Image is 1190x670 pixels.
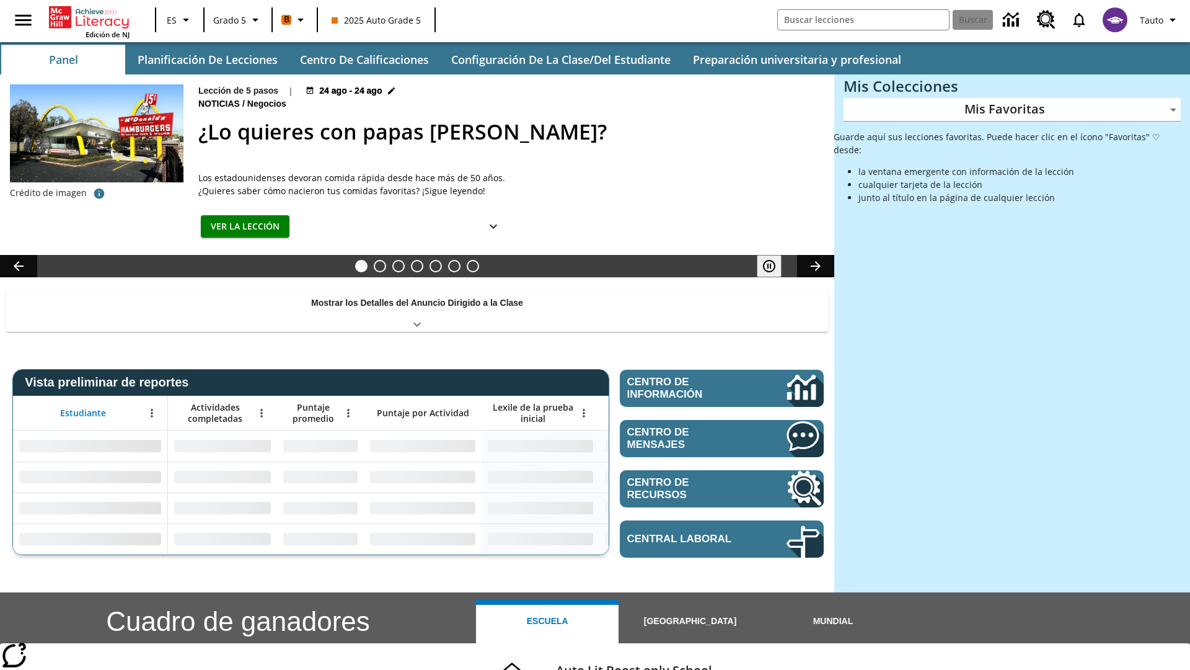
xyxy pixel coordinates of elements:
[844,78,1181,95] h3: Mis Colecciones
[757,255,794,277] div: Pausar
[242,99,245,109] span: /
[1135,9,1185,31] button: Perfil/Configuración
[174,402,256,424] span: Actividades completadas
[332,14,421,27] span: 2025 Auto Grade 5
[1029,3,1063,37] a: Centro de recursos, Se abrirá en una pestaña nueva.
[303,84,398,97] button: 24 ago - 24 ago Elegir fechas
[201,215,289,238] button: Ver la lección
[198,116,819,148] h2: ¿Lo quieres con papas fritas?
[858,165,1181,178] li: la ventana emergente con información de la lección
[128,45,288,74] button: Planificación de lecciones
[627,426,749,451] span: Centro de mensajes
[599,524,717,555] div: Sin datos,
[377,408,469,419] span: Puntaje por Actividad
[797,255,834,277] button: Carrusel de lecciones, seguir
[757,255,782,277] button: Pausar
[1095,4,1135,36] button: Escoja un nuevo avatar
[374,260,386,272] button: Diapositiva 2 Llevar el cine a la dimensión X
[283,402,343,424] span: Puntaje promedio
[167,14,177,27] span: ES
[1,45,125,74] button: Panel
[1063,4,1095,36] a: Notificaciones
[599,493,717,524] div: Sin datos,
[844,98,1181,122] div: Mis Favoritas
[1103,7,1127,32] img: avatar image
[481,215,506,238] button: Ver más
[168,431,277,462] div: Sin datos,
[599,462,717,493] div: Sin datos,
[198,97,242,111] span: Noticias
[430,260,442,272] button: Diapositiva 5 Una idea, mucho trabajo
[168,462,277,493] div: Sin datos,
[1140,14,1163,27] span: Tauto
[277,462,364,493] div: Sin datos,
[252,404,271,422] button: Abrir menú
[355,260,368,272] button: Diapositiva 1 ¿Lo quieres con papas fritas?
[10,187,87,199] p: Crédito de imagen
[198,84,278,97] p: Lección de 5 pasos
[620,470,824,507] a: Centro de recursos, Se abrirá en una pestaña nueva.
[599,431,717,462] div: Sin datos,
[627,476,749,501] span: Centro de recursos
[411,260,423,272] button: Diapositiva 4 ¿Cuál es la gran idea?
[619,600,761,643] button: [GEOGRAPHIC_DATA]
[575,404,593,422] button: Abrir menú
[319,84,382,97] span: 24 ago - 24 ago
[276,9,313,31] button: Boost El color de la clase es anaranjado. Cambiar el color de la clase.
[778,10,949,30] input: Buscar campo
[277,493,364,524] div: Sin datos,
[5,2,42,38] button: Abrir el menú lateral
[995,3,1029,37] a: Centro de información
[213,14,246,27] span: Grado 5
[620,520,824,558] a: Central laboral
[762,600,904,643] button: Mundial
[160,9,200,31] button: Lenguaje: ES, Selecciona un idioma
[6,289,828,332] div: Mostrar los Detalles del Anuncio Dirigido a la Clase
[488,402,578,424] span: Lexile de la prueba inicial
[288,84,293,97] span: |
[620,370,824,407] a: Centro de información
[25,375,195,390] span: Vista preliminar de reportes
[467,260,479,272] button: Diapositiva 7 El sueño de los animales
[627,533,749,545] span: Central laboral
[49,5,130,30] a: Portada
[441,45,681,74] button: Configuración de la clase/del estudiante
[143,404,161,422] button: Abrir menú
[168,493,277,524] div: Sin datos,
[448,260,461,272] button: Diapositiva 6 Marcar la diferencia para el planeta
[627,376,744,401] span: Centro de información
[683,45,911,74] button: Preparación universitaria y profesional
[834,130,1181,156] p: Guarde aquí sus lecciones favoritas. Puede hacer clic en el ícono "Favoritas" ♡ desde:
[858,191,1181,204] li: junto al título en la página de cualquier lección
[392,260,405,272] button: Diapositiva 3 ¿Los autos del futuro?
[87,182,112,205] button: Crédito de imagen: McClatchy-Tribune/Tribune Content Agency LLC/Foto de banco de imágenes Alamy
[198,171,508,197] div: Los estadounidenses devoran comida rápida desde hace más de 50 años. ¿Quieres saber cómo nacieron...
[277,524,364,555] div: Sin datos,
[339,404,358,422] button: Abrir menú
[284,12,289,27] span: B
[49,4,130,39] div: Portada
[858,178,1181,191] li: cualquier tarjeta de la lección
[476,600,619,643] button: Escuela
[208,9,268,31] button: Grado: Grado 5, Elige un grado
[168,524,277,555] div: Sin datos,
[10,84,183,182] img: Uno de los primeros locales de McDonald's, con el icónico letrero rojo y los arcos amarillos.
[620,420,824,457] a: Centro de mensajes
[311,297,523,310] p: Mostrar los Detalles del Anuncio Dirigido a la Clase
[277,431,364,462] div: Sin datos,
[290,45,439,74] button: Centro de calificaciones
[247,97,289,111] span: Negocios
[86,30,130,39] span: Edición de NJ
[60,408,106,419] span: Estudiante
